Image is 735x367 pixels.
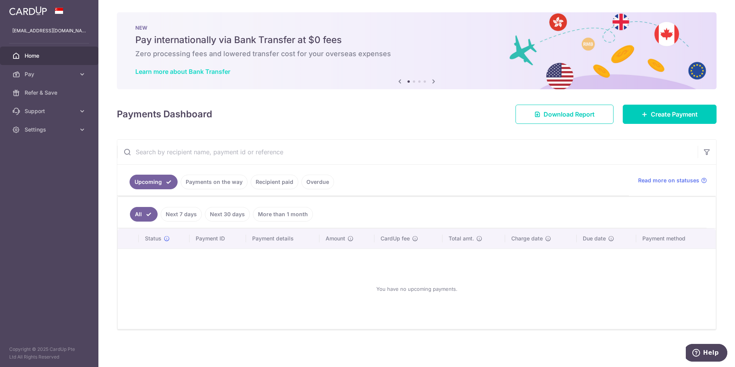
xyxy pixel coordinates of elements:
div: You have no upcoming payments. [127,255,707,323]
input: Search by recipient name, payment id or reference [117,140,698,164]
a: Recipient paid [251,175,298,189]
span: Help [17,5,33,12]
a: Upcoming [130,175,178,189]
a: Payments on the way [181,175,248,189]
a: Read more on statuses [638,177,707,184]
h6: Zero processing fees and lowered transfer cost for your overseas expenses [135,49,698,58]
a: Overdue [301,175,334,189]
a: Next 7 days [161,207,202,222]
h4: Payments Dashboard [117,107,212,121]
a: Create Payment [623,105,717,124]
span: CardUp fee [381,235,410,242]
span: Charge date [511,235,543,242]
a: Learn more about Bank Transfer [135,68,230,75]
a: Next 30 days [205,207,250,222]
a: All [130,207,158,222]
span: Amount [326,235,345,242]
p: [EMAIL_ADDRESS][DOMAIN_NAME] [12,27,86,35]
span: Home [25,52,75,60]
a: More than 1 month [253,207,313,222]
img: CardUp [9,6,47,15]
p: NEW [135,25,698,31]
img: Bank transfer banner [117,12,717,89]
span: Read more on statuses [638,177,699,184]
th: Payment details [246,229,319,249]
a: Download Report [515,105,614,124]
h5: Pay internationally via Bank Transfer at $0 fees [135,34,698,46]
span: Due date [583,235,606,242]
iframe: Opens a widget where you can find more information [686,344,727,363]
th: Payment ID [190,229,246,249]
span: Support [25,107,75,115]
span: Refer & Save [25,89,75,97]
span: Download Report [544,110,595,119]
span: Total amt. [449,235,474,242]
span: Pay [25,70,75,78]
th: Payment method [636,229,716,249]
span: Status [145,235,161,242]
span: Create Payment [651,110,698,119]
span: Settings [25,126,75,133]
